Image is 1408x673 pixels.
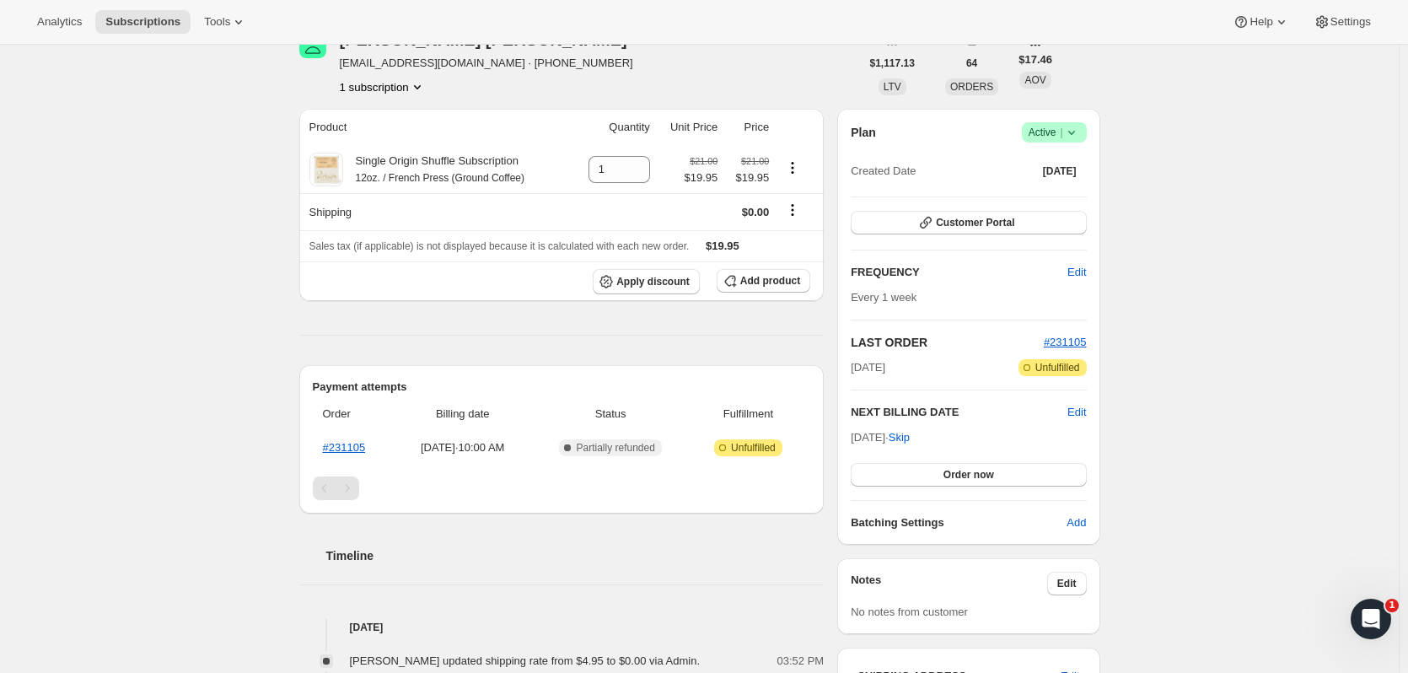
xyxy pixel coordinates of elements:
button: Shipping actions [779,201,806,219]
button: Help [1223,10,1299,34]
h2: Timeline [326,547,825,564]
small: $21.00 [741,156,769,166]
button: Order now [851,463,1086,487]
span: $17.46 [1018,51,1052,68]
img: product img [309,153,343,186]
iframe: Intercom live chat [1351,599,1391,639]
span: $19.95 [706,240,739,252]
span: 03:52 PM [777,653,825,670]
a: #231105 [1044,336,1087,348]
span: [DATE] · [851,431,910,444]
span: 64 [966,57,977,70]
span: Apply discount [616,275,690,288]
small: 12oz. / French Press (Ground Coffee) [356,172,525,184]
span: Customer Portal [936,216,1014,229]
span: [EMAIL_ADDRESS][DOMAIN_NAME] · [PHONE_NUMBER] [340,55,648,72]
span: Tools [204,15,230,29]
span: LTV [884,81,901,93]
span: Edit [1057,577,1077,590]
span: Edit [1067,264,1086,281]
span: ORDERS [950,81,993,93]
button: Product actions [779,159,806,177]
span: Unfulfilled [1035,361,1080,374]
th: Shipping [299,193,571,230]
div: Single Origin Shuffle Subscription [343,153,525,186]
h4: [DATE] [299,619,825,636]
span: Add product [740,274,800,288]
span: jared boyd [299,31,326,58]
span: Billing date [400,406,525,423]
span: [DATE] · 10:00 AM [400,439,525,456]
a: #231105 [323,441,366,454]
span: AOV [1024,74,1045,86]
button: Skip [879,424,920,451]
span: $19.95 [728,170,769,186]
span: Partially refunded [576,441,654,455]
th: Order [313,396,395,433]
span: Add [1067,514,1086,531]
button: $1,117.13 [860,51,925,75]
button: Apply discount [593,269,700,294]
span: Active [1029,124,1080,141]
h2: LAST ORDER [851,334,1044,351]
h2: Plan [851,124,876,141]
button: 64 [956,51,987,75]
button: Customer Portal [851,211,1086,234]
h3: Notes [851,572,1047,595]
button: Tools [194,10,257,34]
h2: FREQUENCY [851,264,1067,281]
span: Help [1249,15,1272,29]
div: [PERSON_NAME] [PERSON_NAME] [340,31,648,48]
span: Skip [889,429,910,446]
span: Every 1 week [851,291,916,304]
span: Analytics [37,15,82,29]
small: $21.00 [690,156,717,166]
span: Order now [943,468,994,482]
span: [PERSON_NAME] updated shipping rate from $4.95 to $0.00 via Admin. [350,654,701,667]
h2: NEXT BILLING DATE [851,404,1067,421]
h6: Batching Settings [851,514,1067,531]
button: [DATE] [1033,159,1087,183]
span: Unfulfilled [731,441,776,455]
span: $1,117.13 [870,57,915,70]
button: Analytics [27,10,92,34]
span: | [1060,126,1062,139]
span: $0.00 [742,206,770,218]
th: Unit Price [655,109,723,146]
span: Created Date [851,163,916,180]
span: Subscriptions [105,15,180,29]
span: 1 [1385,599,1399,612]
button: #231105 [1044,334,1087,351]
th: Price [723,109,774,146]
th: Quantity [571,109,655,146]
span: Status [535,406,686,423]
h2: Payment attempts [313,379,811,396]
span: Sales tax (if applicable) is not displayed because it is calculated with each new order. [309,240,690,252]
button: Add [1056,509,1096,536]
button: Add product [717,269,810,293]
button: Edit [1047,572,1087,595]
button: Edit [1067,404,1086,421]
span: [DATE] [851,359,885,376]
span: $19.95 [685,170,718,186]
span: [DATE] [1043,164,1077,178]
span: Fulfillment [696,406,800,423]
th: Product [299,109,571,146]
button: Subscriptions [95,10,191,34]
button: Settings [1303,10,1381,34]
span: No notes from customer [851,606,968,618]
button: Product actions [340,78,426,95]
button: Edit [1057,259,1096,286]
nav: Pagination [313,476,811,500]
span: Settings [1330,15,1371,29]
